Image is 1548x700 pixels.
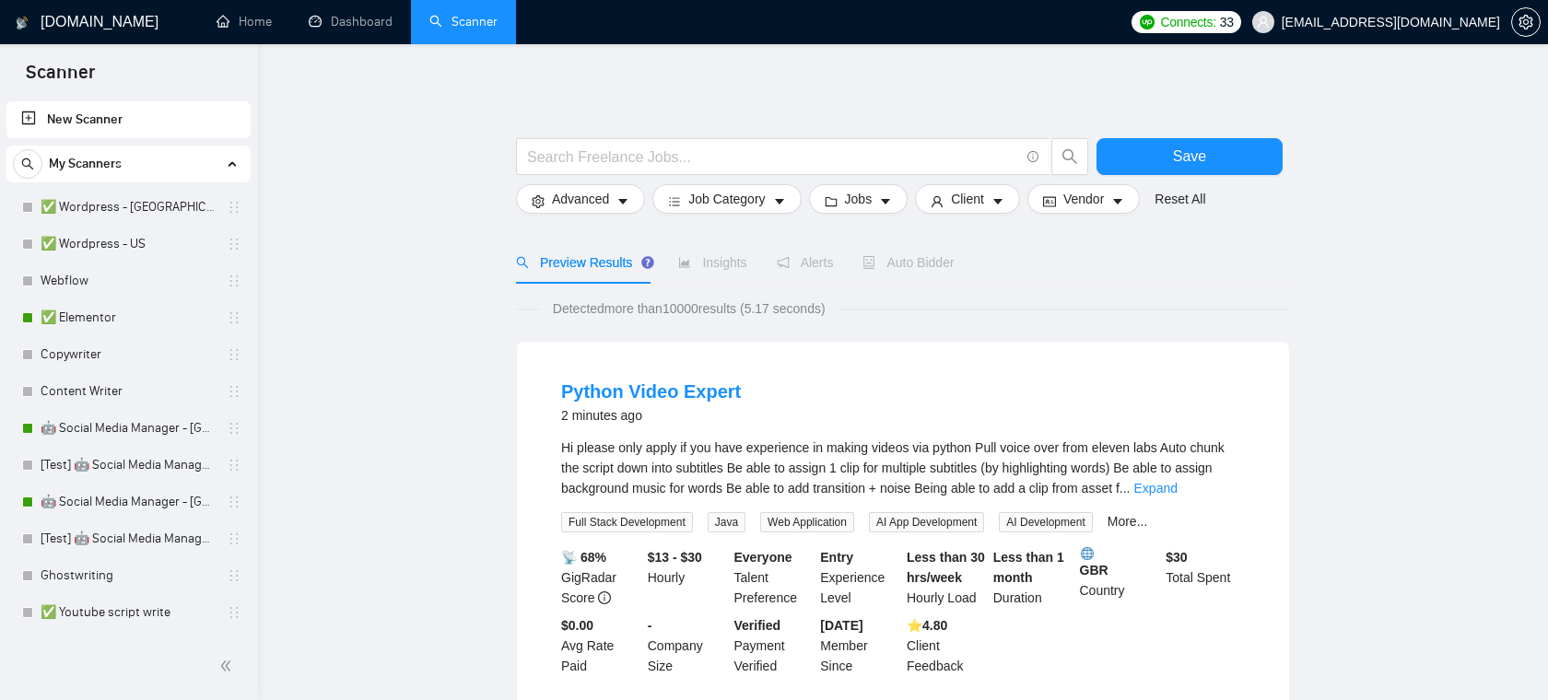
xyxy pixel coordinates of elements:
[1120,481,1131,496] span: ...
[1173,145,1206,168] span: Save
[227,310,241,325] span: holder
[1063,189,1104,209] span: Vendor
[907,550,985,585] b: Less than 30 hrs/week
[931,194,944,208] span: user
[41,484,216,520] a: 🤖 Social Media Manager - [GEOGRAPHIC_DATA]
[227,237,241,251] span: holder
[41,226,216,262] a: ✅ Wordpress - US
[773,194,786,208] span: caret-down
[616,194,629,208] span: caret-down
[777,256,790,269] span: notification
[219,657,238,675] span: double-left
[1096,138,1283,175] button: Save
[652,184,801,214] button: barsJob Categorycaret-down
[678,255,746,270] span: Insights
[41,631,216,668] a: ✅ Speed optimization
[49,146,122,182] span: My Scanners
[41,447,216,484] a: [Test] 🤖 Social Media Manager - [GEOGRAPHIC_DATA]
[561,512,693,532] span: Full Stack Development
[1511,7,1541,37] button: setting
[760,512,854,532] span: Web Application
[227,495,241,509] span: holder
[516,256,529,269] span: search
[734,618,781,633] b: Verified
[540,298,838,319] span: Detected more than 10000 results (5.17 seconds)
[227,200,241,215] span: holder
[41,557,216,594] a: Ghostwriting
[557,615,644,676] div: Avg Rate Paid
[644,615,731,676] div: Company Size
[41,373,216,410] a: Content Writer
[734,550,792,565] b: Everyone
[825,194,838,208] span: folder
[227,384,241,399] span: holder
[16,8,29,38] img: logo
[862,255,954,270] span: Auto Bidder
[907,618,947,633] b: ⭐️ 4.80
[41,336,216,373] a: Copywriter
[561,550,606,565] b: 📡 68%
[678,256,691,269] span: area-chart
[21,101,236,138] a: New Scanner
[227,568,241,583] span: holder
[429,14,498,29] a: searchScanner
[527,146,1019,169] input: Search Freelance Jobs...
[41,594,216,631] a: ✅ Youtube script write
[1220,12,1234,32] span: 33
[991,194,1004,208] span: caret-down
[227,458,241,472] span: holder
[14,157,41,170] span: search
[1076,547,1163,608] div: Country
[552,189,609,209] span: Advanced
[227,347,241,362] span: holder
[731,547,817,608] div: Talent Preference
[862,256,875,269] span: robot
[820,550,853,565] b: Entry
[644,547,731,608] div: Hourly
[561,381,741,402] a: Python Video Expert
[879,194,892,208] span: caret-down
[217,14,272,29] a: homeHome
[777,255,834,270] span: Alerts
[1027,184,1140,214] button: idcardVendorcaret-down
[1140,15,1155,29] img: upwork-logo.png
[688,189,765,209] span: Job Category
[1027,151,1039,163] span: info-circle
[1080,547,1159,577] b: GBR
[1155,189,1205,209] a: Reset All
[809,184,909,214] button: folderJobscaret-down
[561,437,1245,498] div: Hi please only apply if you have experience in making videos via python Pull voice over from elev...
[816,547,903,608] div: Experience Level
[648,618,652,633] b: -
[639,254,656,271] div: Tooltip anchor
[227,421,241,436] span: holder
[561,440,1225,496] span: Hi please only apply if you have experience in making videos via python Pull voice over from elev...
[816,615,903,676] div: Member Since
[227,605,241,620] span: holder
[1511,15,1541,29] a: setting
[708,512,745,532] span: Java
[1257,16,1270,29] span: user
[1160,12,1215,32] span: Connects:
[1166,550,1187,565] b: $ 30
[951,189,984,209] span: Client
[999,512,1092,532] span: AI Development
[869,512,984,532] span: AI App Development
[561,618,593,633] b: $0.00
[561,404,741,426] div: 2 minutes ago
[903,615,990,676] div: Client Feedback
[11,59,110,98] span: Scanner
[1043,194,1056,208] span: idcard
[1512,15,1540,29] span: setting
[41,189,216,226] a: ✅ Wordpress - [GEOGRAPHIC_DATA]
[41,262,216,299] a: Webflow
[845,189,873,209] span: Jobs
[6,101,251,138] li: New Scanner
[41,410,216,447] a: 🤖 Social Media Manager - [GEOGRAPHIC_DATA]
[1108,514,1148,529] a: More...
[915,184,1020,214] button: userClientcaret-down
[309,14,393,29] a: dashboardDashboard
[731,615,817,676] div: Payment Verified
[648,550,702,565] b: $13 - $30
[1111,194,1124,208] span: caret-down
